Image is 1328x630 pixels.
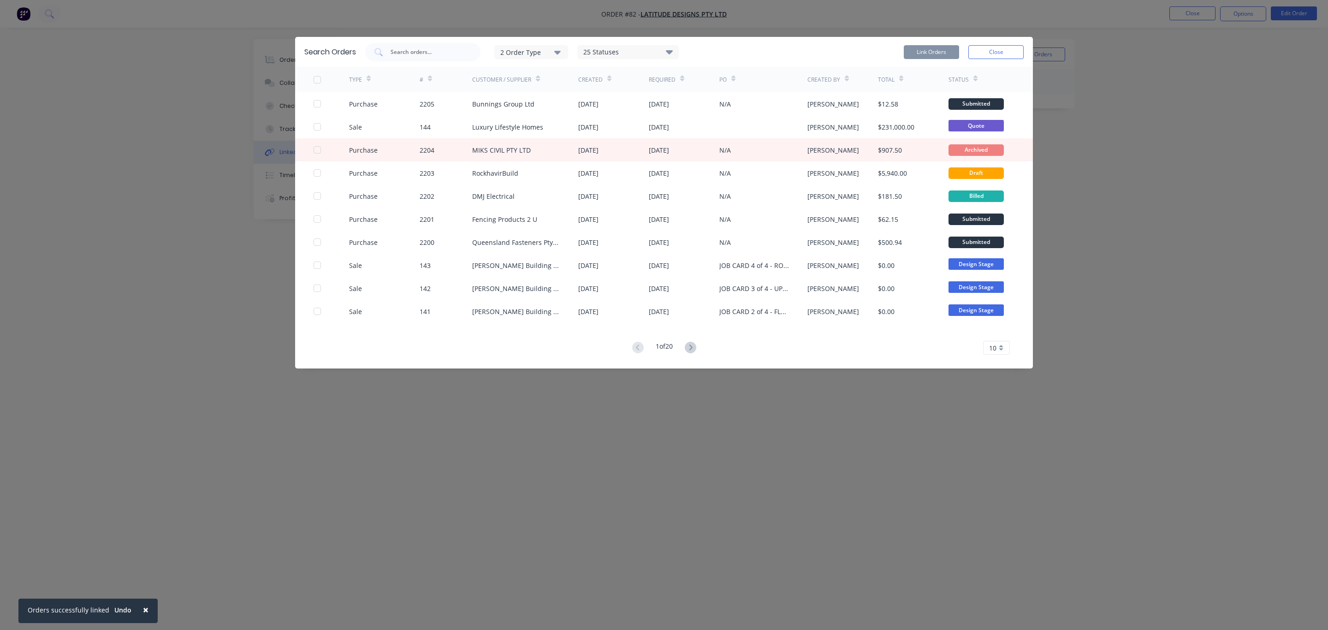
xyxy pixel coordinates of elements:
button: Undo [109,603,136,617]
div: 2201 [420,214,434,224]
div: PO [719,76,727,84]
div: Purchase [349,145,378,155]
div: 2 Order Type [500,47,562,57]
div: Sale [349,122,362,132]
div: JOB CARD 3 of 4 - UPPER WALL FRAMES [719,284,789,293]
div: [PERSON_NAME] [807,238,859,247]
div: [DATE] [649,145,669,155]
div: N/A [719,238,731,247]
span: 10 [989,343,996,353]
div: 2204 [420,145,434,155]
div: Purchase [349,168,378,178]
span: × [143,603,148,616]
div: [PERSON_NAME] [807,122,859,132]
div: [DATE] [578,191,599,201]
div: [DATE] [578,284,599,293]
div: $0.00 [878,261,895,270]
div: Purchase [349,191,378,201]
div: [PERSON_NAME] [807,214,859,224]
div: N/A [719,191,731,201]
div: $907.50 [878,145,902,155]
div: MIKS CIVIL PTY LTD [472,145,531,155]
div: 142 [420,284,431,293]
div: [DATE] [578,307,599,316]
div: [DATE] [578,99,599,109]
div: N/A [719,99,731,109]
div: Fencing Products 2 U [472,214,537,224]
span: Design Stage [949,304,1004,316]
div: N/A [719,168,731,178]
div: [DATE] [649,122,669,132]
div: Sale [349,261,362,270]
div: $181.50 [878,191,902,201]
div: 2202 [420,191,434,201]
div: Draft [949,167,1004,179]
div: N/A [719,214,731,224]
div: Bunnings Group Ltd [472,99,534,109]
div: Search Orders [304,47,356,58]
span: Design Stage [949,258,1004,270]
div: $0.00 [878,307,895,316]
div: $500.94 [878,238,902,247]
div: Created [578,76,603,84]
div: 2203 [420,168,434,178]
div: Submitted [949,237,1004,248]
div: DMJ Electrical [472,191,515,201]
div: JOB CARD 4 of 4 - ROOF TRUSSES [719,261,789,270]
div: [DATE] [578,122,599,132]
div: Sale [349,284,362,293]
button: Close [968,45,1024,59]
div: [PERSON_NAME] Building Company Pty Ltd [472,284,560,293]
div: [DATE] [578,238,599,247]
div: [DATE] [578,168,599,178]
div: Created By [807,76,840,84]
span: Quote [949,120,1004,131]
div: [PERSON_NAME] [807,307,859,316]
div: Queensland Fasteners Pty Ltd [472,238,560,247]
div: Billed [949,190,1004,202]
div: Luxury Lifestyle Homes [472,122,543,132]
div: JOB CARD 2 of 4 - FLOOR JOISTS [719,307,789,316]
div: [DATE] [649,238,669,247]
div: [PERSON_NAME] Building Company Pty Ltd [472,307,560,316]
div: [DATE] [649,191,669,201]
div: Purchase [349,238,378,247]
div: [PERSON_NAME] [807,284,859,293]
div: [DATE] [578,214,599,224]
button: 2 Order Type [494,45,568,59]
div: N/A [719,145,731,155]
div: 141 [420,307,431,316]
div: Status [949,76,969,84]
div: $0.00 [878,284,895,293]
div: Purchase [349,99,378,109]
div: [PERSON_NAME] Building Company Pty Ltd [472,261,560,270]
div: 2205 [420,99,434,109]
div: [DATE] [649,307,669,316]
div: [PERSON_NAME] [807,191,859,201]
div: Purchase [349,214,378,224]
div: 25 Statuses [578,47,678,57]
div: [DATE] [578,145,599,155]
div: [PERSON_NAME] [807,261,859,270]
div: $12.58 [878,99,898,109]
div: Required [649,76,676,84]
div: [DATE] [649,214,669,224]
input: Search orders... [390,48,466,57]
div: TYPE [349,76,362,84]
div: Submitted [949,214,1004,225]
div: Orders successfully linked [28,605,109,615]
div: [PERSON_NAME] [807,145,859,155]
div: 144 [420,122,431,132]
div: Submitted [949,98,1004,110]
div: 143 [420,261,431,270]
div: Archived [949,144,1004,156]
div: Sale [349,307,362,316]
div: [PERSON_NAME] [807,99,859,109]
div: [DATE] [649,99,669,109]
button: Close [134,599,158,621]
div: [PERSON_NAME] [807,168,859,178]
div: 1 of 20 [656,341,673,355]
div: # [420,76,423,84]
span: Design Stage [949,281,1004,293]
div: 2200 [420,238,434,247]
